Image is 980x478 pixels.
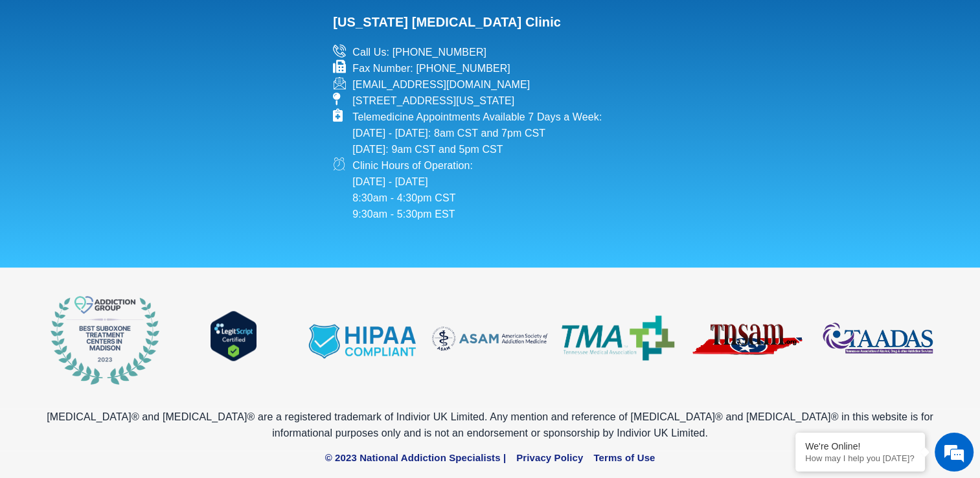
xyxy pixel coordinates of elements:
a: Verify LegitScript Approval for www.nationaladdictionspecialists.com [210,352,257,363]
span: Fax Number: [PHONE_NUMBER] [349,60,510,76]
p: How may I help you today? [805,453,915,463]
img: Verify Approval for www.nationaladdictionspecialists.com [210,310,257,361]
a: Terms of Use [593,451,655,466]
span: © 2023 National Addiction Specialists | [325,451,507,466]
a: Privacy Policy [516,451,583,466]
a: Call Us: [PHONE_NUMBER] [333,44,626,60]
span: Telemedicine Appointments Available 7 Days a Week: [DATE] - [DATE]: 8am CST and 7pm CST [DATE]: 9... [349,109,602,157]
img: Tennessee Society of Addiction Medicine [689,319,804,358]
span: [STREET_ADDRESS][US_STATE] [349,93,514,109]
img: Tennessee Medical Association [562,315,675,361]
span: Call Us: [PHONE_NUMBER] [349,44,486,60]
a: Fax Number: [PHONE_NUMBER] [333,60,626,76]
p: [MEDICAL_DATA]® and [MEDICAL_DATA]® are a registered trademark of Indivior UK Limited. Any mentio... [34,409,946,441]
img: hipaa compliant suboxone clinic telemdicine [304,314,419,363]
span: [EMAIL_ADDRESS][DOMAIN_NAME] [349,76,530,93]
div: We're Online! [805,441,915,451]
img: ASAM (American Society of Addiction Medicine) [432,326,547,350]
span: Clinic Hours of Operation: [DATE] - [DATE] 8:30am - 4:30pm CST 9:30am - 5:30pm EST [349,157,473,222]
